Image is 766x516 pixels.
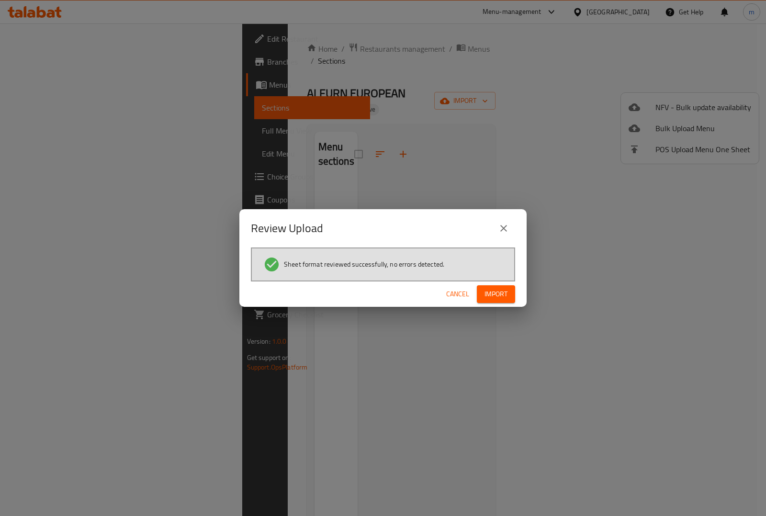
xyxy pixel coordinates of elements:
[442,285,473,303] button: Cancel
[251,221,323,236] h2: Review Upload
[492,217,515,240] button: close
[284,259,444,269] span: Sheet format reviewed successfully, no errors detected.
[477,285,515,303] button: Import
[484,288,507,300] span: Import
[446,288,469,300] span: Cancel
